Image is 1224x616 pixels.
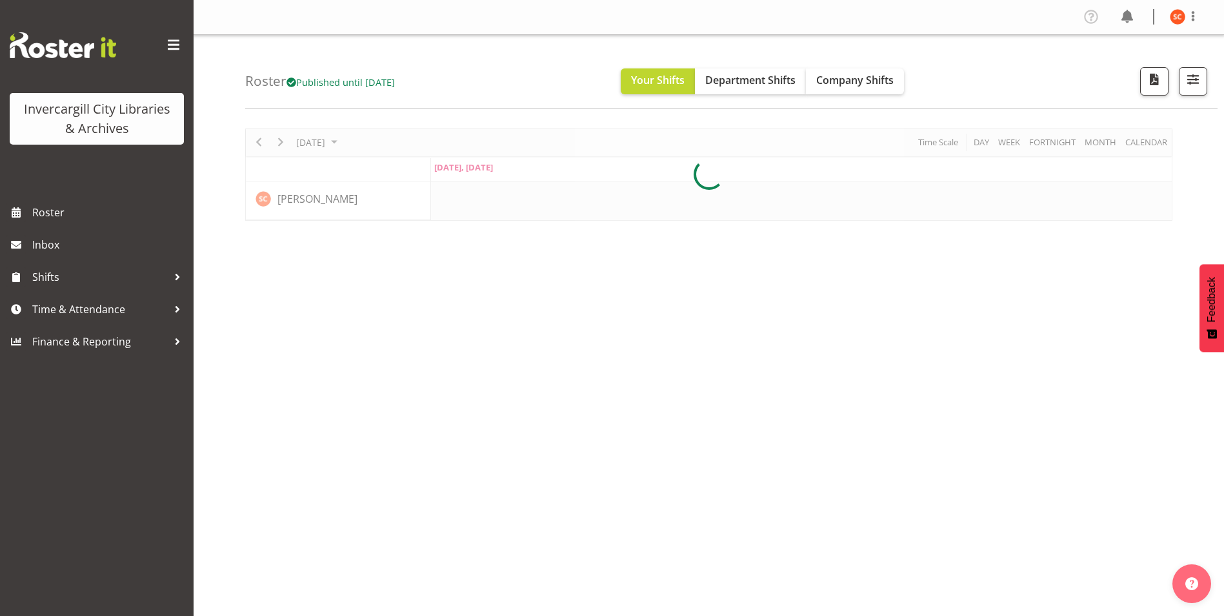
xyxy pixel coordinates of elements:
[23,99,171,138] div: Invercargill City Libraries & Archives
[1185,577,1198,590] img: help-xxl-2.png
[10,32,116,58] img: Rosterit website logo
[806,68,904,94] button: Company Shifts
[32,235,187,254] span: Inbox
[245,74,395,88] h4: Roster
[286,76,395,88] span: Published until [DATE]
[695,68,806,94] button: Department Shifts
[705,73,796,87] span: Department Shifts
[32,332,168,351] span: Finance & Reporting
[1179,67,1207,96] button: Filter Shifts
[32,203,187,222] span: Roster
[32,267,168,287] span: Shifts
[1140,67,1169,96] button: Download a PDF of the roster for the current day
[621,68,695,94] button: Your Shifts
[631,73,685,87] span: Your Shifts
[1199,264,1224,352] button: Feedback - Show survey
[1206,277,1218,322] span: Feedback
[32,300,168,319] span: Time & Attendance
[1170,9,1185,25] img: serena-casey11690.jpg
[816,73,894,87] span: Company Shifts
